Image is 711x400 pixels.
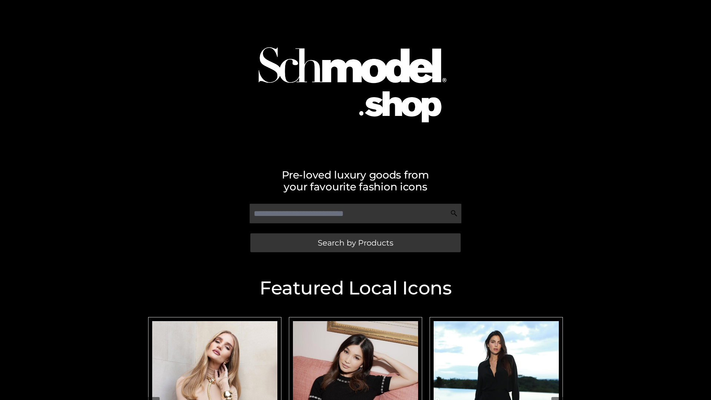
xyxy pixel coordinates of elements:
img: Search Icon [450,210,458,217]
h2: Pre-loved luxury goods from your favourite fashion icons [144,169,567,193]
span: Search by Products [318,239,393,247]
a: Search by Products [250,233,461,252]
h2: Featured Local Icons​ [144,279,567,297]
